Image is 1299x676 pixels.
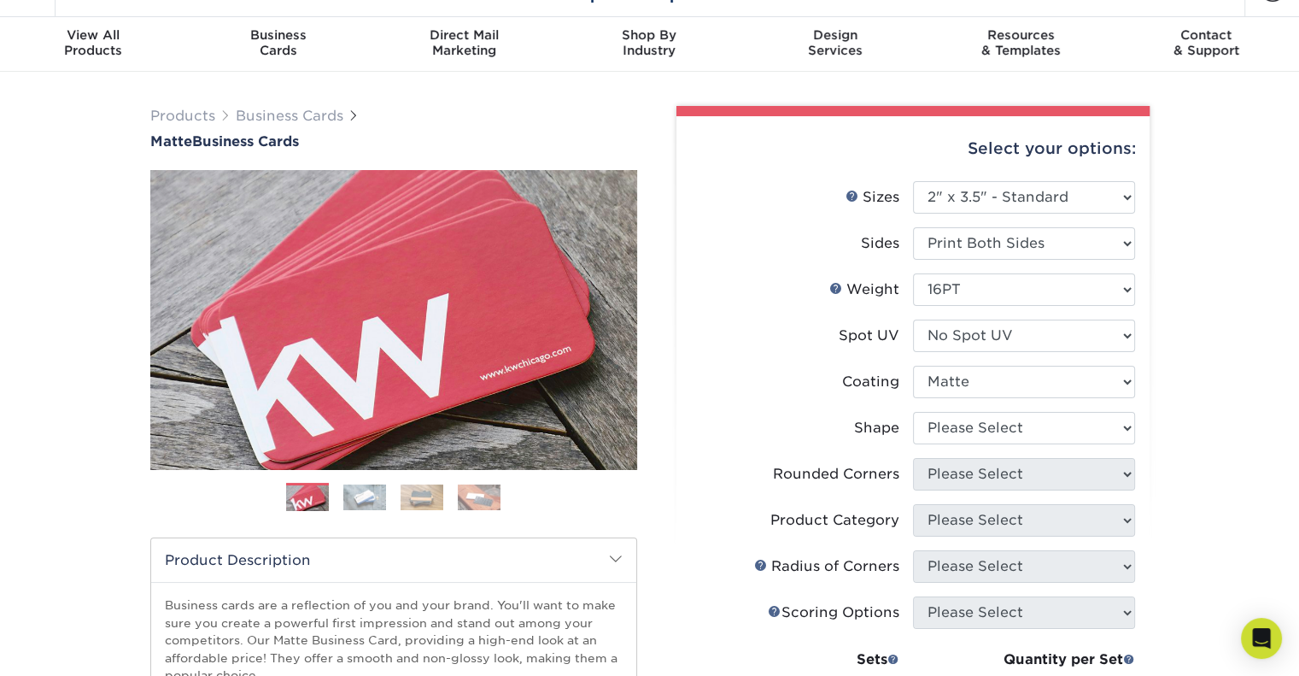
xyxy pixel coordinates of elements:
[372,17,557,72] a: Direct MailMarketing
[768,603,899,623] div: Scoring Options
[185,17,371,72] a: BusinessCards
[927,27,1113,58] div: & Templates
[690,116,1136,181] div: Select your options:
[458,485,500,510] img: Business Cards 04
[754,556,899,577] div: Radius of Corners
[846,187,899,208] div: Sizes
[236,108,343,124] a: Business Cards
[150,108,215,124] a: Products
[763,650,899,670] div: Sets
[913,650,1135,670] div: Quantity per Set
[861,233,899,254] div: Sides
[854,418,899,438] div: Shape
[150,133,637,150] h1: Business Cards
[770,510,899,531] div: Product Category
[842,372,899,392] div: Coating
[372,27,557,43] span: Direct Mail
[829,279,899,300] div: Weight
[927,27,1113,43] span: Resources
[742,27,927,43] span: Design
[773,464,899,485] div: Rounded Corners
[927,17,1113,72] a: Resources& Templates
[1114,27,1299,58] div: & Support
[1241,618,1282,659] div: Open Intercom Messenger
[286,477,329,520] img: Business Cards 01
[401,485,443,510] img: Business Cards 03
[1114,17,1299,72] a: Contact& Support
[557,27,742,43] span: Shop By
[742,17,927,72] a: DesignServices
[372,27,557,58] div: Marketing
[557,17,742,72] a: Shop ByIndustry
[343,485,386,510] img: Business Cards 02
[185,27,371,58] div: Cards
[150,133,192,150] span: Matte
[185,27,371,43] span: Business
[839,326,899,346] div: Spot UV
[151,538,636,582] h2: Product Description
[557,27,742,58] div: Industry
[150,76,637,563] img: Matte 01
[742,27,927,58] div: Services
[150,133,637,150] a: MatteBusiness Cards
[1114,27,1299,43] span: Contact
